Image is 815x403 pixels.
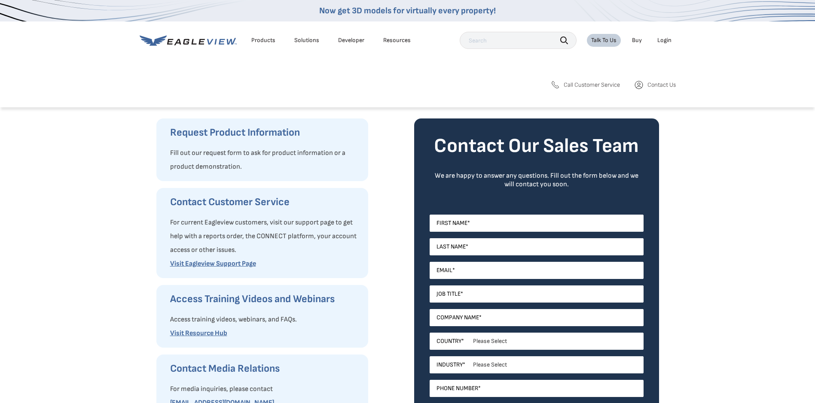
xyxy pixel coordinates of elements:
p: Fill out our request form to ask for product information or a product demonstration. [170,146,360,174]
a: Visit Eagleview Support Page [170,260,256,268]
div: Solutions [294,36,319,44]
div: We are happy to answer any questions. Fill out the form below and we will contact you soon. [430,172,644,189]
a: Call Customer Service [550,80,620,90]
a: Buy [632,36,642,44]
p: For media inquiries, please contact [170,382,360,396]
div: Resources [383,36,411,44]
p: For current Eagleview customers, visit our support page to get help with a reports order, the CON... [170,216,360,257]
div: Talk To Us [591,36,617,44]
a: Developer [338,36,364,44]
span: Contact Us [647,81,676,89]
h3: Contact Customer Service [170,195,360,209]
span: Call Customer Service [564,81,620,89]
h3: Contact Media Relations [170,362,360,376]
h3: Access Training Videos and Webinars [170,292,360,306]
div: Login [657,36,672,44]
a: Now get 3D models for virtually every property! [319,6,496,16]
p: Access training videos, webinars, and FAQs. [170,313,360,327]
strong: Contact Our Sales Team [434,134,639,158]
div: Products [251,36,275,44]
a: Visit Resource Hub [170,329,227,337]
a: Contact Us [634,80,676,90]
input: Search [460,32,577,49]
h3: Request Product Information [170,126,360,139]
